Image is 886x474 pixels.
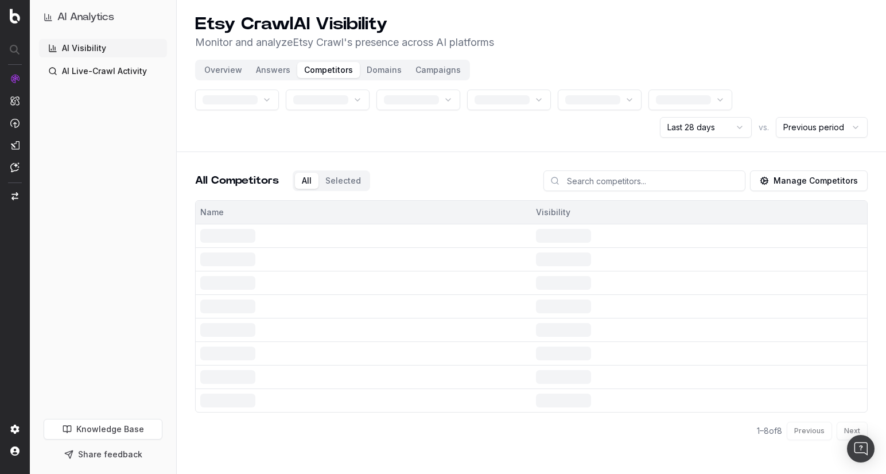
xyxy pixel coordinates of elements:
h2: All Competitors [195,173,279,189]
input: Search competitors... [543,170,745,191]
div: Open Intercom Messenger [847,435,875,463]
img: Setting [10,425,20,434]
h1: Etsy Crawl AI Visibility [195,14,494,34]
img: Activation [10,118,20,128]
button: Share feedback [44,444,162,465]
div: 1 – 8 of 8 [757,425,782,437]
img: Switch project [11,192,18,200]
h1: AI Analytics [57,9,114,25]
button: Competitors [297,62,360,78]
button: Selected [318,173,368,189]
img: Intelligence [10,96,20,106]
th: Name [196,201,531,224]
img: Assist [10,162,20,172]
img: Studio [10,141,20,150]
button: Domains [360,62,409,78]
p: Monitor and analyze Etsy Crawl 's presence across AI platforms [195,34,494,50]
button: Campaigns [409,62,468,78]
button: Overview [197,62,249,78]
span: vs. [759,122,769,133]
a: AI Live-Crawl Activity [39,62,167,80]
img: Analytics [10,74,20,83]
a: AI Visibility [39,39,167,57]
a: Knowledge Base [44,419,162,440]
img: Botify logo [10,9,20,24]
th: Visibility [531,201,867,224]
button: AI Analytics [44,9,162,25]
button: Manage Competitors [750,170,868,191]
button: All [295,173,318,189]
button: Answers [249,62,297,78]
img: My account [10,446,20,456]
